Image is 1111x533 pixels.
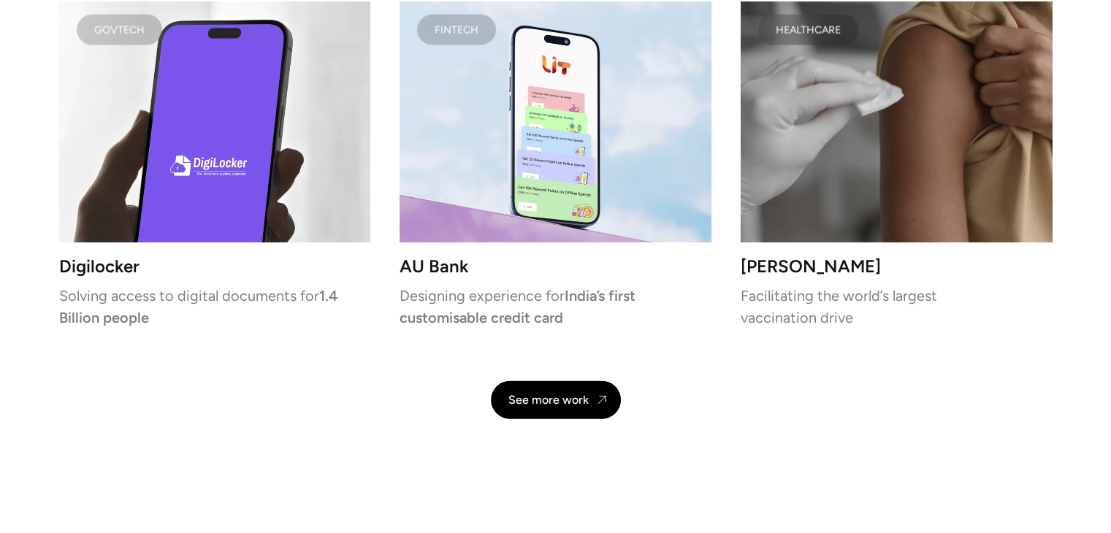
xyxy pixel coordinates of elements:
[776,26,841,34] div: HEALTHCARE
[59,260,371,272] h3: Digilocker
[400,287,635,326] strong: India’s first customisable credit card
[741,260,1053,272] h3: [PERSON_NAME]
[741,291,1053,323] p: Facilitating the world’s largest vaccination drive
[59,291,371,323] p: Solving access to digital documents for
[508,393,589,407] div: See more work
[435,26,478,34] div: FINTECH
[59,287,338,326] strong: 1.4 Billion people
[400,260,711,272] h3: AU Bank
[94,26,145,34] div: Govtech
[491,381,621,419] a: See more work
[400,291,711,323] p: Designing experience for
